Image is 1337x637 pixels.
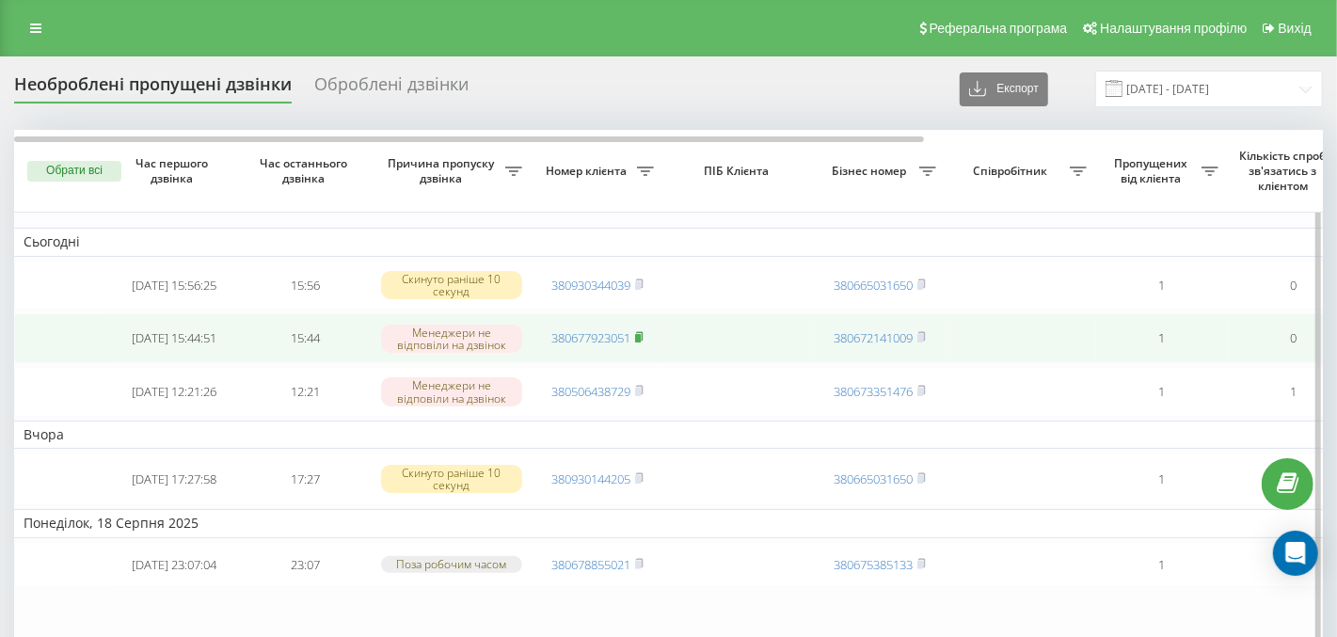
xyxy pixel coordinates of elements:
span: Пропущених від клієнта [1106,156,1202,185]
span: Співробітник [955,164,1070,179]
span: Номер клієнта [541,164,637,179]
td: 1 [1096,261,1228,311]
button: Експорт [960,72,1048,106]
a: 380930144205 [551,470,630,487]
div: Скинуто раніше 10 секунд [381,465,522,493]
td: 1 [1096,542,1228,588]
td: 1 [1096,367,1228,417]
td: [DATE] 15:44:51 [108,313,240,363]
a: 380930344039 [551,277,630,294]
span: Кількість спроб зв'язатись з клієнтом [1237,149,1333,193]
div: Open Intercom Messenger [1273,531,1318,576]
td: [DATE] 17:27:58 [108,453,240,505]
td: [DATE] 15:56:25 [108,261,240,311]
button: Обрати всі [27,161,121,182]
a: 380665031650 [834,277,913,294]
a: 380506438729 [551,383,630,400]
a: 380678855021 [551,556,630,573]
a: 380675385133 [834,556,913,573]
span: Бізнес номер [823,164,919,179]
span: ПІБ Клієнта [679,164,798,179]
span: Реферальна програма [930,21,1068,36]
a: 380677923051 [551,329,630,346]
td: 17:27 [240,453,372,505]
a: 380673351476 [834,383,913,400]
div: Оброблені дзвінки [314,74,469,104]
td: 15:56 [240,261,372,311]
td: 1 [1096,313,1228,363]
td: 1 [1096,453,1228,505]
td: [DATE] 12:21:26 [108,367,240,417]
td: 23:07 [240,542,372,588]
div: Менеджери не відповіли на дзвінок [381,377,522,406]
td: 15:44 [240,313,372,363]
span: Час першого дзвінка [123,156,225,185]
div: Скинуто раніше 10 секунд [381,271,522,299]
span: Вихід [1279,21,1312,36]
span: Час останнього дзвінка [255,156,357,185]
span: Причина пропуску дзвінка [381,156,505,185]
div: Необроблені пропущені дзвінки [14,74,292,104]
td: 12:21 [240,367,372,417]
td: [DATE] 23:07:04 [108,542,240,588]
div: Менеджери не відповіли на дзвінок [381,325,522,353]
div: Поза робочим часом [381,556,522,572]
a: 380665031650 [834,470,913,487]
a: 380672141009 [834,329,913,346]
span: Налаштування профілю [1100,21,1247,36]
